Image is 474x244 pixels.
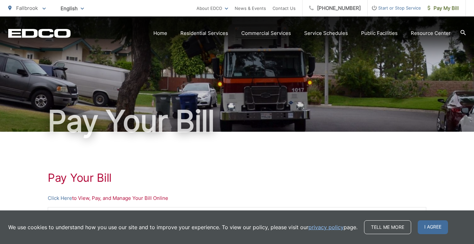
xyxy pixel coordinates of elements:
a: Residential Services [180,29,228,37]
span: Pay My Bill [428,4,459,12]
span: English [56,3,89,14]
span: Fallbrook [16,5,38,11]
a: Commercial Services [241,29,291,37]
a: Tell me more [364,220,411,234]
a: Click Here [48,194,72,202]
p: We use cookies to understand how you use our site and to improve your experience. To view our pol... [8,223,357,231]
p: to View, Pay, and Manage Your Bill Online [48,194,426,202]
a: privacy policy [308,223,344,231]
a: Resource Center [411,29,451,37]
h1: Pay Your Bill [48,171,426,184]
h1: Pay Your Bill [8,105,466,138]
a: Service Schedules [304,29,348,37]
a: Contact Us [273,4,296,12]
a: Public Facilities [361,29,398,37]
a: EDCD logo. Return to the homepage. [8,29,71,38]
a: About EDCO [197,4,228,12]
span: I agree [418,220,448,234]
a: News & Events [235,4,266,12]
a: Home [153,29,167,37]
